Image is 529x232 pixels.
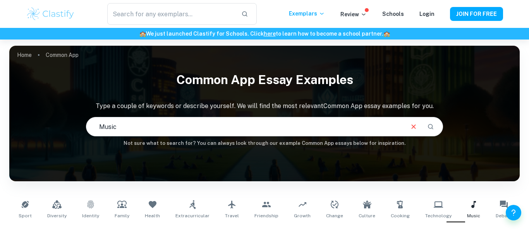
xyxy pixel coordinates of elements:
h6: Not sure what to search for? You can always look through our example Common App essays below for ... [9,139,520,147]
a: Schools [382,11,404,17]
span: Sport [19,212,32,219]
p: Review [340,10,367,19]
span: Diversity [47,212,67,219]
span: Family [115,212,129,219]
button: Search [424,120,437,133]
p: Type a couple of keywords or describe yourself. We will find the most relevant Common App essay e... [9,101,520,111]
span: Growth [294,212,311,219]
button: Clear [406,119,421,134]
p: Exemplars [289,9,325,18]
span: Identity [82,212,99,219]
span: Culture [359,212,375,219]
span: Music [467,212,480,219]
span: Debate [496,212,512,219]
span: 🏫 [139,31,146,37]
h1: Common App Essay Examples [9,67,520,92]
span: Technology [425,212,452,219]
input: Search for any exemplars... [107,3,235,25]
h6: We just launched Clastify for Schools. Click to learn how to become a school partner. [2,29,527,38]
span: Friendship [254,212,278,219]
a: Home [17,50,32,60]
span: Travel [225,212,239,219]
span: Change [326,212,343,219]
span: Extracurricular [175,212,210,219]
p: Common App [46,51,79,59]
input: E.g. I love building drones, I used to be ashamed of my name... [86,116,404,137]
a: here [264,31,276,37]
button: JOIN FOR FREE [450,7,503,21]
button: Help and Feedback [506,205,521,220]
span: Health [145,212,160,219]
a: Login [419,11,435,17]
span: 🏫 [383,31,390,37]
span: Cooking [391,212,410,219]
img: Clastify logo [26,6,75,22]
